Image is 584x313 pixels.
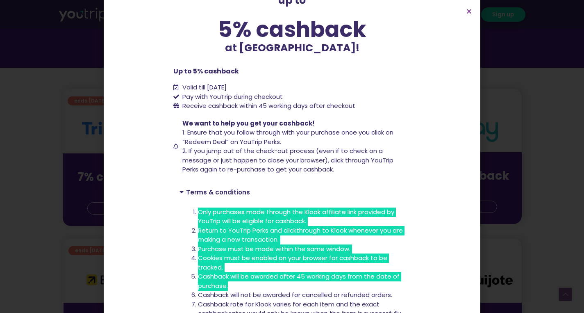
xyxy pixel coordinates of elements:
[198,208,405,226] li: Only purchases made through the Klook affiliate link provided by YouTrip will be eligible for cas...
[182,128,393,146] span: 1. Ensure that you follow through with your purchase once you click on “Redeem Deal” on YouTrip P...
[173,18,411,40] div: 5% cashback
[198,226,405,244] li: Return to YouTrip Perks and clickthrough to Klook whenever you are making a new transaction.
[198,244,405,254] li: Purchase must be made within the same window.
[182,119,314,128] span: We want to help you get your cashback!
[173,183,411,201] div: Terms & conditions
[180,101,355,111] span: Receive cashback within 45 working days after checkout
[198,272,405,290] li: Cashback will be awarded after 45 working days from the date of purchase.
[198,290,405,300] li: Cashback will not be awarded for cancelled or refunded orders.
[180,83,227,92] span: Valid till [DATE]
[198,254,405,272] li: Cookies must be enabled on your browser for cashback to be tracked.
[173,66,411,76] p: Up to 5% cashback
[180,92,283,102] span: Pay with YouTrip during checkout
[173,40,411,56] p: at [GEOGRAPHIC_DATA]!
[466,8,472,14] a: Close
[186,188,250,196] a: Terms & conditions
[182,146,393,174] span: 2. If you jump out of the check-out process (even if to check on a message or just happen to clos...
